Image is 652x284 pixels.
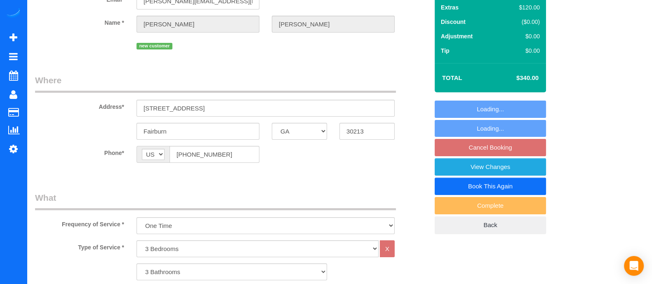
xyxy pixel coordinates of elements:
img: Automaid Logo [5,8,21,20]
label: Address* [29,100,130,111]
strong: Total [442,74,462,81]
label: Phone* [29,146,130,157]
legend: Where [35,74,396,93]
label: Frequency of Service * [29,217,130,228]
label: Name * [29,16,130,27]
div: ($0.00) [501,18,540,26]
div: Open Intercom Messenger [624,256,644,276]
label: Discount [441,18,466,26]
input: Last Name* [272,16,395,33]
a: Back [435,216,546,234]
input: Zip Code* [339,123,395,140]
label: Type of Service * [29,240,130,251]
legend: What [35,192,396,210]
div: $120.00 [501,3,540,12]
label: Adjustment [441,32,473,40]
label: Extras [441,3,459,12]
div: $0.00 [501,32,540,40]
a: Book This Again [435,178,546,195]
h4: $340.00 [492,75,539,82]
label: Tip [441,47,450,55]
input: Phone* [169,146,259,163]
span: new customer [137,43,172,49]
input: First Name* [137,16,259,33]
a: View Changes [435,158,546,176]
div: $0.00 [501,47,540,55]
input: City* [137,123,259,140]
